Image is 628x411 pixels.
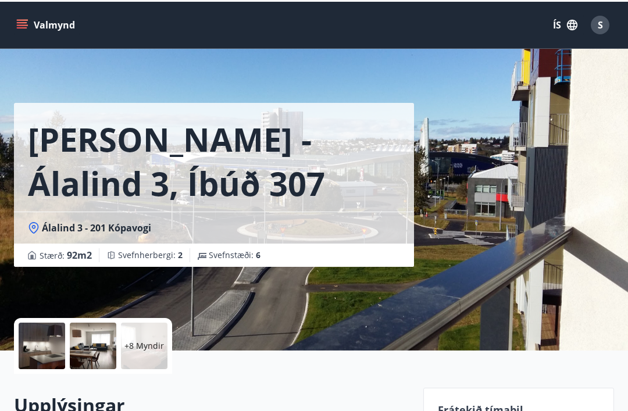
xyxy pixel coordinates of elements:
[14,13,80,34] button: menu
[586,9,614,37] button: S
[256,248,261,259] span: 6
[178,248,183,259] span: 2
[28,115,400,203] h1: [PERSON_NAME] - Álalind 3, íbúð 307
[598,17,603,30] span: S
[118,248,183,259] span: Svefnherbergi :
[124,338,164,350] p: +8 Myndir
[40,246,92,260] span: Stærð :
[547,13,584,34] button: ÍS
[67,247,92,260] span: 92 m2
[209,248,261,259] span: Svefnstæði :
[42,220,151,233] span: Álalind 3 - 201 Kópavogi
